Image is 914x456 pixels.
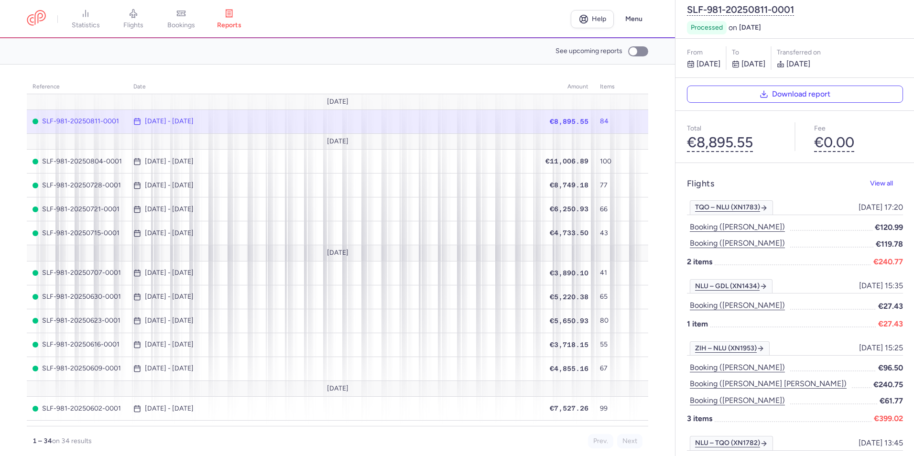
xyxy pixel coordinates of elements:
span: SLF-981-20250630-0001 [33,293,122,301]
p: Total [687,122,776,134]
button: €0.00 [814,134,854,151]
span: [DATE] [327,98,348,106]
td: 84 [594,109,620,133]
time: [DATE] - [DATE] [145,158,194,165]
span: €8,895.55 [550,118,588,125]
th: amount [540,80,594,94]
time: [DATE] - [DATE] [145,317,194,325]
a: CitizenPlane red outlined logo [27,10,46,28]
span: €61.77 [880,395,903,407]
td: 66 [594,197,620,221]
button: Booking ([PERSON_NAME]) [687,299,788,312]
button: Download report [687,86,903,103]
a: ZIH – NLU (XN1953) [690,341,770,356]
span: SLF-981-20250707-0001 [33,269,122,277]
span: €240.77 [873,256,903,268]
time: [DATE] - [DATE] [145,405,194,413]
span: SLF-981-20250602-0001 [33,405,122,413]
a: reports [205,9,253,30]
a: NLU – GDL (XN1434) [690,279,773,293]
div: Transferred on [777,46,903,58]
button: Booking ([PERSON_NAME]) [687,221,788,233]
time: [DATE] - [DATE] [145,293,194,301]
td: 99 [594,397,620,421]
span: reports [217,21,241,30]
span: SLF-981-20250616-0001 [33,341,122,348]
time: [DATE] - [DATE] [145,269,194,277]
time: [DATE] - [DATE] [145,365,194,372]
span: €240.75 [873,379,903,391]
a: bookings [157,9,205,30]
button: Booking ([PERSON_NAME]) [687,361,788,374]
a: statistics [62,9,109,30]
a: Help [571,10,614,28]
span: €27.43 [878,318,903,330]
span: €4,733.50 [550,229,588,237]
button: €8,895.55 [687,134,753,151]
div: on [687,21,761,34]
p: to [732,46,765,58]
p: 3 items [687,413,903,424]
time: [DATE] - [DATE] [145,206,194,213]
td: 41 [594,261,620,285]
span: €6,250.93 [550,205,588,213]
td: 80 [594,309,620,333]
time: [DATE] - [DATE] [145,341,194,348]
span: SLF-981-20250804-0001 [33,158,122,165]
span: [DATE] 15:35 [859,282,903,290]
span: [DATE] [327,249,348,257]
span: [DATE] 17:20 [859,203,903,212]
p: 2 items [687,256,903,268]
span: SLF-981-20250728-0001 [33,182,122,189]
span: €27.43 [878,300,903,312]
p: 1 item [687,318,903,330]
span: [DATE] 15:25 [859,344,903,352]
th: items [594,80,620,94]
span: €11,006.89 [545,157,588,165]
span: on 34 results [52,437,92,445]
span: statistics [72,21,100,30]
th: date [128,80,540,94]
td: 100 [594,150,620,174]
button: Booking ([PERSON_NAME] [PERSON_NAME]) [687,378,849,390]
h4: Flights [687,178,714,189]
span: [DATE] [327,385,348,392]
td: 65 [594,285,620,309]
span: [DATE] [327,138,348,145]
button: Booking ([PERSON_NAME]) [687,394,788,407]
button: Menu [620,10,648,28]
span: SLF-981-20250811-0001 [33,118,122,125]
time: [DATE] - [DATE] [145,182,194,189]
td: 102 [594,421,620,445]
td: 77 [594,174,620,197]
span: €5,650.93 [550,317,588,325]
span: [DATE] [739,24,761,32]
button: Prev. [588,434,613,448]
td: 43 [594,221,620,245]
button: View all [860,174,903,193]
span: flights [123,21,143,30]
button: SLF-981-20250811-0001 [687,4,794,15]
td: 67 [594,357,620,380]
th: reference [27,80,128,94]
span: Help [592,15,606,22]
span: [DATE] 13:45 [859,439,903,447]
span: €8,749.18 [550,181,588,189]
span: €7,527.26 [550,404,588,412]
span: SLF-981-20250623-0001 [33,317,122,325]
button: Next [617,434,642,448]
span: €3,718.15 [550,341,588,348]
span: SLF-981-20250609-0001 [33,365,122,372]
p: Fee [814,122,903,134]
span: See upcoming reports [555,47,622,55]
button: Booking ([PERSON_NAME]) [687,237,788,250]
span: €96.50 [878,362,903,374]
td: 55 [594,333,620,357]
span: SLF-981-20250715-0001 [33,229,122,237]
strong: 1 – 34 [33,437,52,445]
span: €119.78 [876,238,903,250]
span: €120.99 [875,221,903,233]
span: SLF-981-20250721-0001 [33,206,122,213]
span: €399.02 [874,413,903,424]
span: €3,890.10 [550,269,588,277]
